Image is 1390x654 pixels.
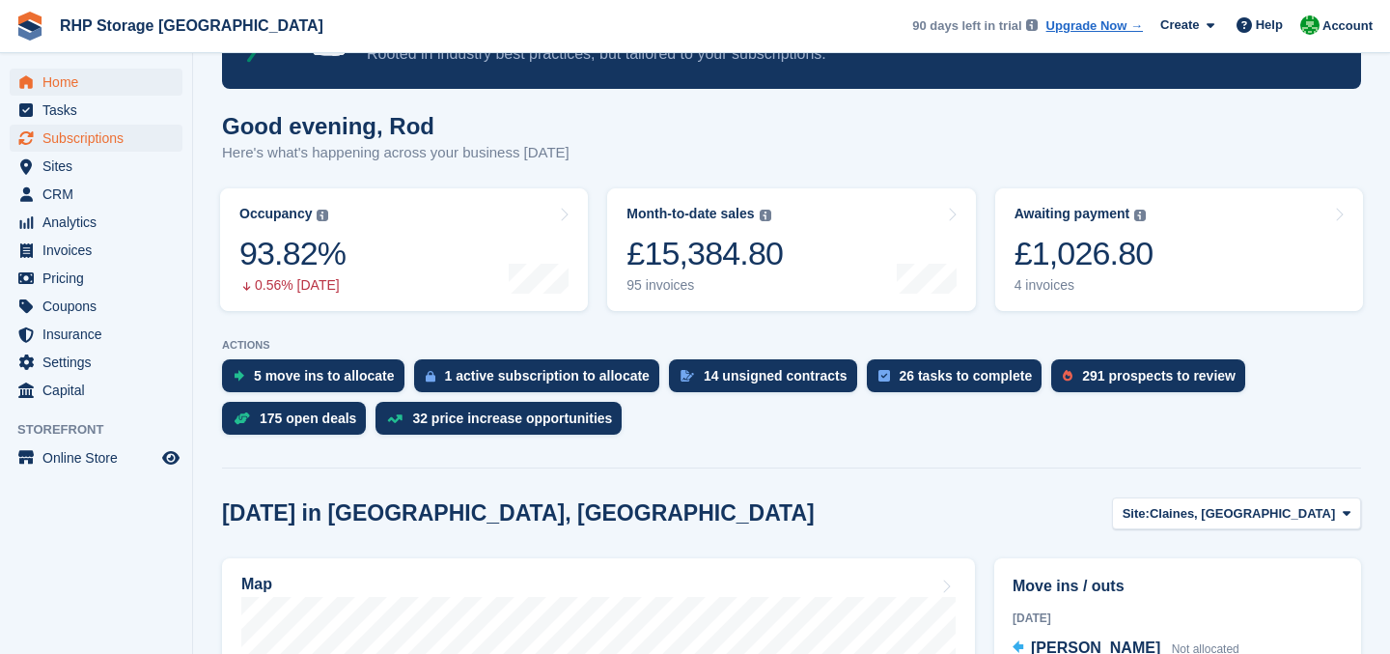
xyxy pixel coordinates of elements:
[10,293,182,320] a: menu
[867,359,1052,402] a: 26 tasks to complete
[42,321,158,348] span: Insurance
[445,368,650,384] div: 1 active subscription to allocate
[878,370,890,382] img: task-75834270c22a3079a89374b754ae025e5fb1db73e45f91037f5363f120a921f8.svg
[1063,370,1072,382] img: prospect-51fa495bee0391a8d652442698ab0144808aea92771e9ea1ae160a38d050c398.svg
[1046,16,1143,36] a: Upgrade Now →
[1013,610,1343,627] div: [DATE]
[10,377,182,404] a: menu
[367,43,1192,65] p: Rooted in industry best practices, but tailored to your subscriptions.
[10,349,182,376] a: menu
[607,188,975,311] a: Month-to-date sales £15,384.80 95 invoices
[426,370,435,383] img: active_subscription_to_allocate_icon-d502201f5373d7db506a760aba3b589e785aa758c864c3986d89f69b8ff3...
[387,414,403,423] img: price_increase_opportunities-93ffe204e8149a01c8c9dc8f82e8f89637d9d84a8eef4429ea346261dce0b2c0.svg
[15,12,44,41] img: stora-icon-8386f47178a22dfd0bd8f6a31ec36ba5ce8667c1dd55bd0f319d3a0aa187defe.svg
[1112,498,1361,529] button: Site: Claines, [GEOGRAPHIC_DATA]
[241,576,272,593] h2: Map
[159,446,182,469] a: Preview store
[234,370,244,382] img: move_ins_to_allocate_icon-fdf77a2bb77ea45bf5b3d319d69a93e2d87916cf1d5bf7949dd705db3b84f3ca.svg
[222,339,1361,352] p: ACTIONS
[42,153,158,180] span: Sites
[10,265,182,292] a: menu
[42,444,158,471] span: Online Store
[10,125,182,152] a: menu
[234,412,250,425] img: deal-1b604bf984904fb50ccaf53a9ad4b4a5d6e5aea283cecdc64d6e3604feb123c2.svg
[704,368,848,384] div: 14 unsigned contracts
[52,10,331,42] a: RHP Storage [GEOGRAPHIC_DATA]
[1051,359,1255,402] a: 291 prospects to review
[42,349,158,376] span: Settings
[1013,575,1343,598] h2: Move ins / outs
[222,142,570,164] p: Here's what's happening across your business [DATE]
[10,209,182,236] a: menu
[10,69,182,96] a: menu
[10,237,182,264] a: menu
[42,237,158,264] span: Invoices
[42,377,158,404] span: Capital
[414,359,669,402] a: 1 active subscription to allocate
[760,210,771,221] img: icon-info-grey-7440780725fd019a000dd9b08b2336e03edf1995a4989e88bcd33f0948082b44.svg
[1015,277,1154,294] div: 4 invoices
[1123,504,1150,524] span: Site:
[10,153,182,180] a: menu
[239,277,346,294] div: 0.56% [DATE]
[17,420,192,440] span: Storefront
[42,181,158,208] span: CRM
[1322,16,1373,36] span: Account
[10,321,182,348] a: menu
[222,113,570,139] h1: Good evening, Rod
[220,188,588,311] a: Occupancy 93.82% 0.56% [DATE]
[10,97,182,124] a: menu
[912,16,1021,36] span: 90 days left in trial
[222,359,414,402] a: 5 move ins to allocate
[254,368,395,384] div: 5 move ins to allocate
[626,277,783,294] div: 95 invoices
[42,265,158,292] span: Pricing
[995,188,1363,311] a: Awaiting payment £1,026.80 4 invoices
[1015,234,1154,273] div: £1,026.80
[260,411,356,426] div: 175 open deals
[42,209,158,236] span: Analytics
[42,97,158,124] span: Tasks
[239,206,312,222] div: Occupancy
[1015,206,1130,222] div: Awaiting payment
[375,402,631,444] a: 32 price increase opportunities
[412,411,612,426] div: 32 price increase opportunities
[1150,504,1335,524] span: Claines, [GEOGRAPHIC_DATA]
[42,125,158,152] span: Subscriptions
[222,500,815,526] h2: [DATE] in [GEOGRAPHIC_DATA], [GEOGRAPHIC_DATA]
[1256,15,1283,35] span: Help
[626,234,783,273] div: £15,384.80
[681,370,694,382] img: contract_signature_icon-13c848040528278c33f63329250d36e43548de30e8caae1d1a13099fd9432cc5.svg
[317,210,328,221] img: icon-info-grey-7440780725fd019a000dd9b08b2336e03edf1995a4989e88bcd33f0948082b44.svg
[626,206,754,222] div: Month-to-date sales
[900,368,1033,384] div: 26 tasks to complete
[1026,19,1038,31] img: icon-info-grey-7440780725fd019a000dd9b08b2336e03edf1995a4989e88bcd33f0948082b44.svg
[1300,15,1320,35] img: Rod
[1134,210,1146,221] img: icon-info-grey-7440780725fd019a000dd9b08b2336e03edf1995a4989e88bcd33f0948082b44.svg
[669,359,867,402] a: 14 unsigned contracts
[1082,368,1236,384] div: 291 prospects to review
[42,69,158,96] span: Home
[239,234,346,273] div: 93.82%
[222,402,375,444] a: 175 open deals
[1160,15,1199,35] span: Create
[10,181,182,208] a: menu
[10,444,182,471] a: menu
[42,293,158,320] span: Coupons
